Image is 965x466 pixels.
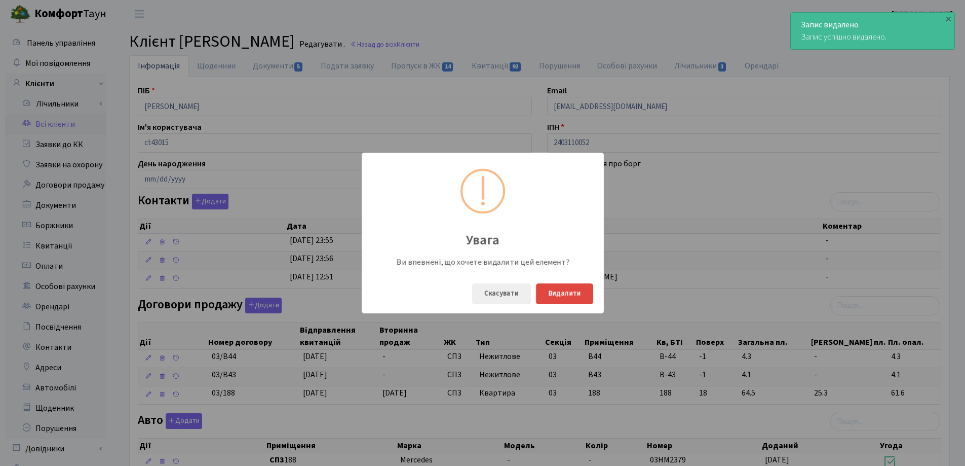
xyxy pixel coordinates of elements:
div: Увага [362,224,604,250]
div: Запис успішно видалено. [791,13,954,49]
strong: Запис видалено [801,19,859,30]
button: Видалити [536,283,593,304]
div: Ви впевнені, що хочете видалити цей елемент? [392,257,574,268]
button: Скасувати [472,283,531,304]
div: × [943,14,953,24]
